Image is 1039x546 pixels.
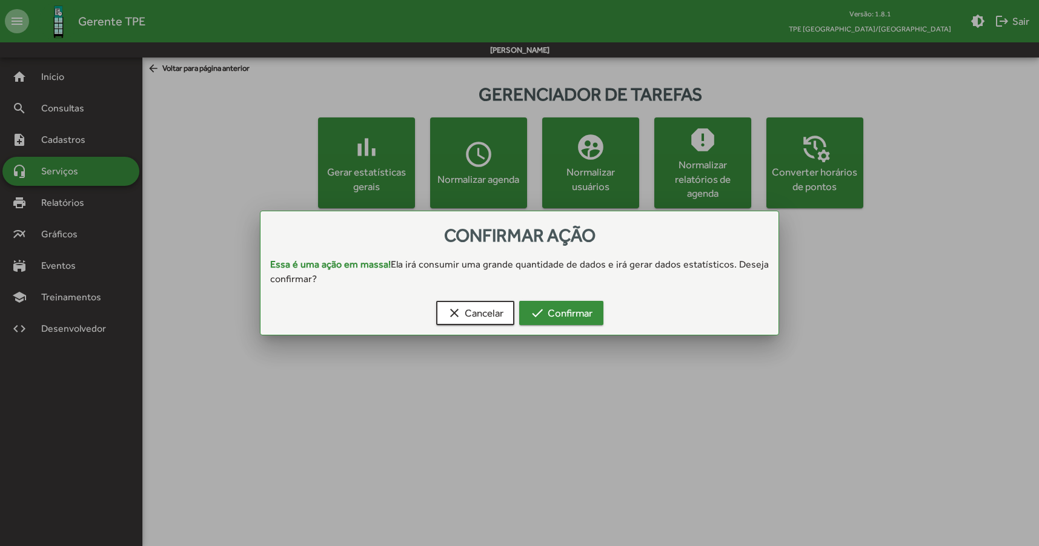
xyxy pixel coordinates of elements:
[444,225,596,246] span: Confirmar ação
[447,306,462,320] mat-icon: clear
[270,258,391,270] strong: Essa é uma ação em massa!
[519,301,603,325] button: Confirmar
[436,301,514,325] button: Cancelar
[261,257,779,286] div: Ela irá consumir uma grande quantidade de dados e irá gerar dados estatísticos. Deseja confirmar?
[447,302,503,324] span: Cancelar
[530,302,593,324] span: Confirmar
[530,306,545,320] mat-icon: check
